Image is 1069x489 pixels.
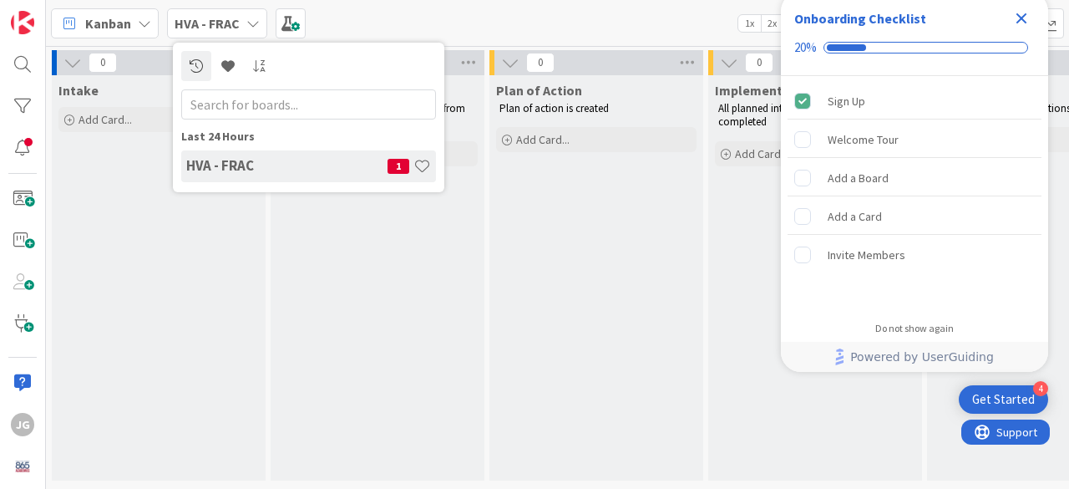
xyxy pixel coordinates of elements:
[35,3,76,23] span: Support
[89,53,117,73] span: 0
[789,342,1040,372] a: Powered by UserGuiding
[496,82,582,99] span: Plan of Action
[11,11,34,34] img: Visit kanbanzone.com
[715,82,862,99] span: Implement Intervention
[828,130,899,150] div: Welcome Tour
[11,455,34,478] img: avatar
[1008,5,1035,32] div: Close Checklist
[58,82,99,99] span: Intake
[959,385,1048,414] div: Open Get Started checklist, remaining modules: 4
[794,40,817,55] div: 20%
[181,128,436,145] div: Last 24 Hours
[526,53,555,73] span: 0
[781,76,1048,311] div: Checklist items
[11,413,34,436] div: JG
[850,347,994,367] span: Powered by UserGuiding
[828,245,905,265] div: Invite Members
[788,83,1041,120] div: Sign Up is complete.
[745,53,773,73] span: 0
[79,112,132,127] span: Add Card...
[738,15,761,32] span: 1x
[788,198,1041,235] div: Add a Card is incomplete.
[388,159,409,174] span: 1
[972,391,1035,408] div: Get Started
[828,91,865,111] div: Sign Up
[788,160,1041,196] div: Add a Board is incomplete.
[1033,381,1048,396] div: 4
[761,15,783,32] span: 2x
[735,146,788,161] span: Add Card...
[828,206,882,227] div: Add a Card
[718,101,880,129] span: All planned interventions have been completed
[828,168,889,188] div: Add a Board
[794,8,926,28] div: Onboarding Checklist
[788,121,1041,158] div: Welcome Tour is incomplete.
[781,342,1048,372] div: Footer
[788,237,1041,273] div: Invite Members is incomplete.
[794,40,1035,55] div: Checklist progress: 20%
[875,322,954,335] div: Do not show again
[516,132,570,147] span: Add Card...
[175,15,240,32] b: HVA - FRAC
[499,101,609,115] span: Plan of action is created
[181,89,436,120] input: Search for boards...
[186,157,388,174] h4: HVA - FRAC
[85,13,131,33] span: Kanban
